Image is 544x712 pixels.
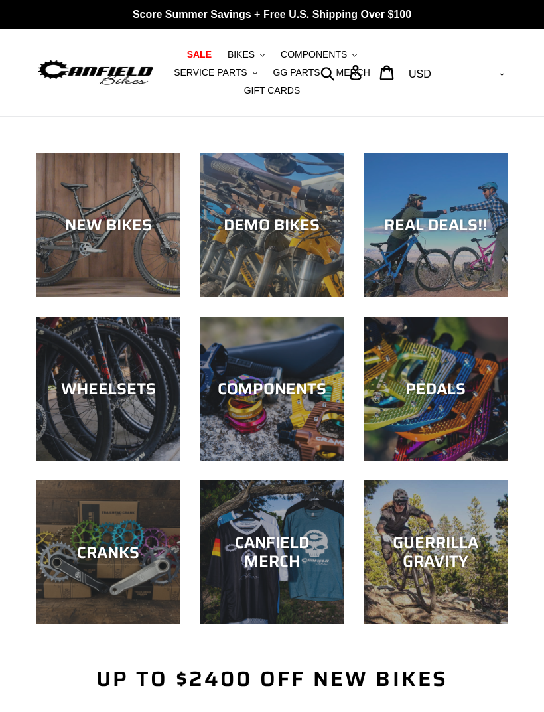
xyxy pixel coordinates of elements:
img: Canfield Bikes [36,58,155,87]
a: WHEELSETS [36,317,180,461]
div: NEW BIKES [36,216,180,235]
span: SERVICE PARTS [174,67,247,78]
div: CANFIELD MERCH [200,534,344,572]
button: COMPONENTS [274,46,364,64]
span: COMPONENTS [281,49,347,60]
button: SERVICE PARTS [167,64,263,82]
button: BIKES [221,46,271,64]
a: REAL DEALS!! [364,153,508,297]
a: GUERRILLA GRAVITY [364,480,508,624]
a: CANFIELD MERCH [200,480,344,624]
div: PEDALS [364,380,508,399]
div: CRANKS [36,543,180,562]
a: SALE [180,46,218,64]
a: PEDALS [364,317,508,461]
span: SALE [187,49,212,60]
h2: Up to $2400 Off New Bikes [36,666,508,691]
span: GIFT CARDS [244,85,301,96]
span: GG PARTS [273,67,320,78]
a: DEMO BIKES [200,153,344,297]
div: WHEELSETS [36,380,180,399]
a: GG PARTS [267,64,327,82]
div: COMPONENTS [200,380,344,399]
a: COMPONENTS [200,317,344,461]
div: GUERRILLA GRAVITY [364,534,508,572]
div: DEMO BIKES [200,216,344,235]
a: NEW BIKES [36,153,180,297]
div: REAL DEALS!! [364,216,508,235]
a: GIFT CARDS [238,82,307,100]
span: BIKES [228,49,255,60]
a: CRANKS [36,480,180,624]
